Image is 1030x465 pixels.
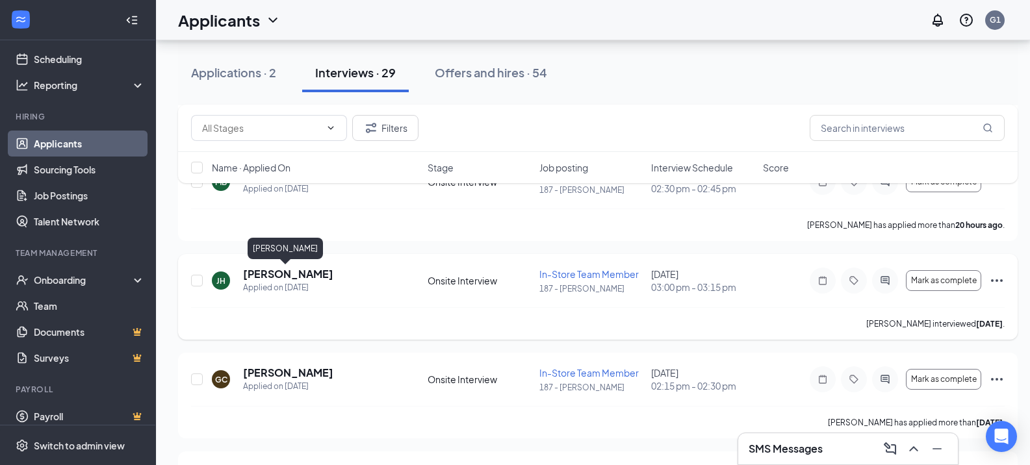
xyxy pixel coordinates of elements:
[828,417,1005,428] p: [PERSON_NAME] has applied more than .
[763,161,789,174] span: Score
[906,270,981,291] button: Mark as complete
[428,161,454,174] span: Stage
[34,79,146,92] div: Reporting
[34,46,145,72] a: Scheduling
[846,374,862,384] svg: Tag
[16,111,142,122] div: Hiring
[976,418,1003,427] b: [DATE]
[866,318,1005,329] p: [PERSON_NAME] interviewed .
[125,14,138,27] svg: Collapse
[243,267,333,281] h5: [PERSON_NAME]
[815,275,830,286] svg: Note
[539,161,588,174] span: Job posting
[34,345,145,371] a: SurveysCrown
[880,438,901,459] button: ComposeMessage
[815,374,830,384] svg: Note
[16,439,29,452] svg: Settings
[959,12,974,28] svg: QuestionInfo
[178,9,260,31] h1: Applicants
[983,123,993,133] svg: MagnifyingGlass
[315,64,396,81] div: Interviews · 29
[34,273,134,286] div: Onboarding
[216,275,225,286] div: JH
[539,268,639,280] span: In-Store Team Member
[14,13,27,26] svg: WorkstreamLogo
[651,281,755,294] span: 03:00 pm - 03:15 pm
[248,238,323,259] div: [PERSON_NAME]
[749,442,823,456] h3: SMS Messages
[34,131,145,157] a: Applicants
[215,374,227,385] div: GC
[986,421,1017,452] div: Open Intercom Messenger
[651,161,733,174] span: Interview Schedule
[651,366,755,392] div: [DATE]
[243,380,333,393] div: Applied on [DATE]
[906,441,921,457] svg: ChevronUp
[428,373,532,386] div: Onsite Interview
[212,161,290,174] span: Name · Applied On
[243,366,333,380] h5: [PERSON_NAME]
[651,379,755,392] span: 02:15 pm - 02:30 pm
[989,273,1005,288] svg: Ellipses
[539,283,643,294] p: 187 - [PERSON_NAME]
[202,121,320,135] input: All Stages
[539,367,639,379] span: In-Store Team Member
[911,375,977,384] span: Mark as complete
[990,14,1001,25] div: G1
[16,273,29,286] svg: UserCheck
[877,275,893,286] svg: ActiveChat
[810,115,1005,141] input: Search in interviews
[352,115,418,141] button: Filter Filters
[243,281,333,294] div: Applied on [DATE]
[846,275,862,286] svg: Tag
[363,120,379,136] svg: Filter
[34,293,145,319] a: Team
[930,12,946,28] svg: Notifications
[34,208,145,234] a: Talent Network
[539,382,643,393] p: 187 - [PERSON_NAME]
[428,274,532,287] div: Onsite Interview
[906,369,981,390] button: Mark as complete
[903,438,924,459] button: ChevronUp
[34,439,125,452] div: Switch to admin view
[34,403,145,429] a: PayrollCrown
[929,441,945,457] svg: Minimize
[989,371,1005,387] svg: Ellipses
[911,276,977,285] span: Mark as complete
[34,182,145,208] a: Job Postings
[34,319,145,345] a: DocumentsCrown
[877,374,893,384] svg: ActiveChat
[807,220,1005,231] p: [PERSON_NAME] has applied more than .
[955,220,1003,230] b: 20 hours ago
[651,268,755,294] div: [DATE]
[265,12,281,28] svg: ChevronDown
[927,438,947,459] button: Minimize
[435,64,547,81] div: Offers and hires · 54
[882,441,898,457] svg: ComposeMessage
[191,64,276,81] div: Applications · 2
[16,384,142,395] div: Payroll
[976,319,1003,329] b: [DATE]
[16,247,142,258] div: Team Management
[34,157,145,182] a: Sourcing Tools
[326,123,336,133] svg: ChevronDown
[16,79,29,92] svg: Analysis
